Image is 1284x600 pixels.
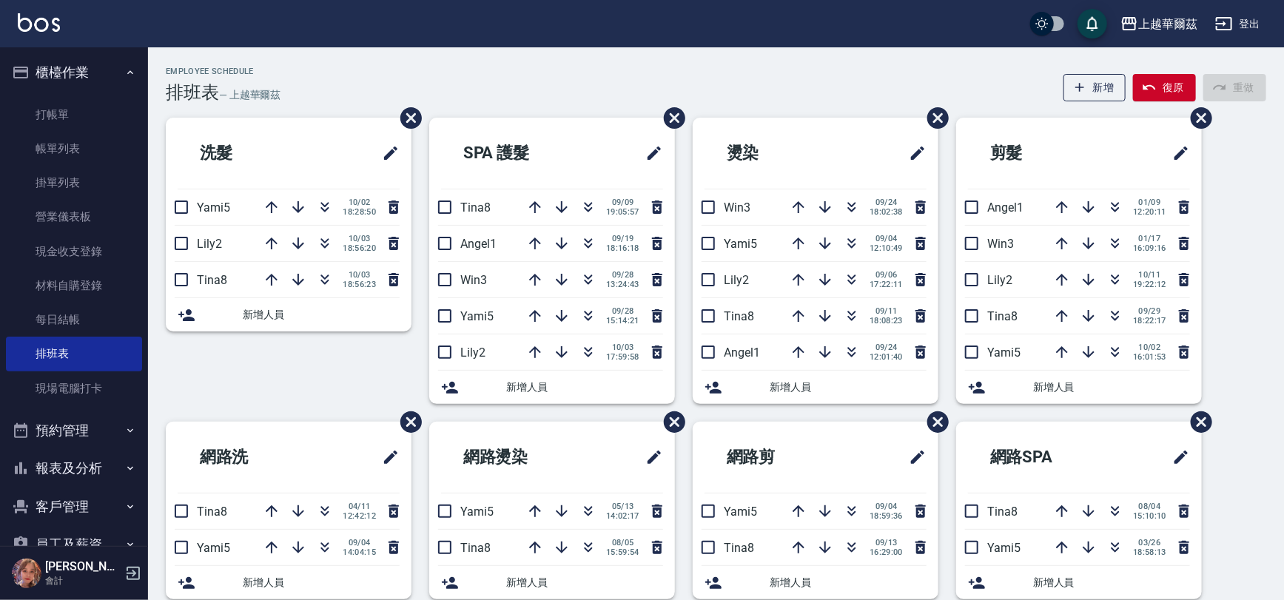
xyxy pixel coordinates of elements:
[870,234,903,243] span: 09/04
[197,237,222,251] span: Lily2
[45,559,121,574] h5: [PERSON_NAME]
[724,345,760,360] span: Angel1
[1133,316,1166,326] span: 18:22:17
[987,541,1021,555] span: Yami5
[343,538,376,547] span: 09/04
[900,439,927,475] span: 修改班表的標題
[1063,74,1126,101] button: 新增
[870,198,903,207] span: 09/24
[606,270,639,280] span: 09/28
[343,547,376,557] span: 14:04:15
[606,306,639,316] span: 09/28
[636,135,663,171] span: 修改班表的標題
[987,200,1023,215] span: Angel1
[1133,243,1166,253] span: 16:09:16
[178,431,322,484] h2: 網路洗
[6,132,142,166] a: 帳單列表
[373,439,400,475] span: 修改班表的標題
[653,400,688,444] span: 刪除班表
[6,525,142,564] button: 員工及薪資
[870,502,903,511] span: 09/04
[693,566,938,599] div: 新增人員
[606,502,639,511] span: 05/13
[197,273,227,287] span: Tina8
[429,566,675,599] div: 新增人員
[6,411,142,450] button: 預約管理
[1180,400,1214,444] span: 刪除班表
[6,98,142,132] a: 打帳單
[1209,10,1266,38] button: 登出
[429,371,675,404] div: 新增人員
[606,343,639,352] span: 10/03
[606,352,639,362] span: 17:59:58
[6,235,142,269] a: 現金收支登錄
[506,575,663,590] span: 新增人員
[166,67,280,76] h2: Employee Schedule
[460,200,491,215] span: Tina8
[724,273,749,287] span: Lily2
[987,237,1014,251] span: Win3
[166,566,411,599] div: 新增人員
[870,538,903,547] span: 09/13
[724,505,757,519] span: Yami5
[441,127,594,180] h2: SPA 護髮
[1133,502,1166,511] span: 08/04
[166,82,219,103] h3: 排班表
[956,371,1202,404] div: 新增人員
[506,380,663,395] span: 新增人員
[870,243,903,253] span: 12:10:49
[343,502,376,511] span: 04/11
[724,200,750,215] span: Win3
[900,135,927,171] span: 修改班表的標題
[653,96,688,140] span: 刪除班表
[45,574,121,587] p: 會計
[460,309,494,323] span: Yami5
[243,575,400,590] span: 新增人員
[987,345,1021,360] span: Yami5
[693,371,938,404] div: 新增人員
[870,316,903,326] span: 18:08:23
[870,352,903,362] span: 12:01:40
[1133,343,1166,352] span: 10/02
[460,505,494,519] span: Yami5
[1133,538,1166,547] span: 03/26
[606,316,639,326] span: 15:14:21
[636,439,663,475] span: 修改班表的標題
[724,309,754,323] span: Tina8
[373,135,400,171] span: 修改班表的標題
[343,511,376,521] span: 12:42:12
[6,53,142,92] button: 櫃檯作業
[6,200,142,234] a: 營業儀表板
[770,575,927,590] span: 新增人員
[1133,306,1166,316] span: 09/29
[6,337,142,371] a: 排班表
[1133,547,1166,557] span: 18:58:13
[460,273,487,287] span: Win3
[606,538,639,547] span: 08/05
[606,198,639,207] span: 09/09
[1163,439,1190,475] span: 修改班表的標題
[197,505,227,519] span: Tina8
[1133,280,1166,289] span: 19:22:12
[916,96,951,140] span: 刪除班表
[243,307,400,323] span: 新增人員
[1133,511,1166,521] span: 15:10:10
[343,234,376,243] span: 10/03
[6,449,142,488] button: 報表及分析
[1138,15,1197,33] div: 上越華爾茲
[1078,9,1107,38] button: save
[870,207,903,217] span: 18:02:38
[219,87,281,103] h6: — 上越華爾茲
[18,13,60,32] img: Logo
[460,541,491,555] span: Tina8
[389,96,424,140] span: 刪除班表
[166,298,411,331] div: 新增人員
[1133,207,1166,217] span: 12:20:11
[870,547,903,557] span: 16:29:00
[968,431,1119,484] h2: 網路SPA
[770,380,927,395] span: 新增人員
[1033,380,1190,395] span: 新增人員
[6,269,142,303] a: 材料自購登錄
[606,243,639,253] span: 18:16:18
[870,511,903,521] span: 18:59:36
